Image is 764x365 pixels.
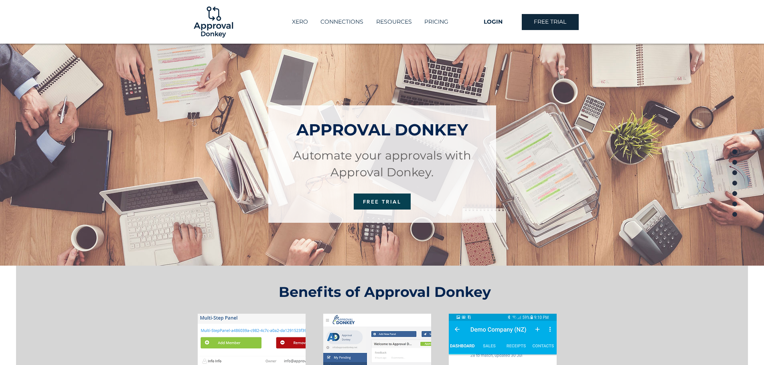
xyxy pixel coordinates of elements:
[192,0,235,44] img: Logo-01.png
[279,283,491,300] span: Benefits of Approval Donkey
[296,120,468,139] span: APPROVAL DONKEY
[484,18,503,26] span: LOGIN
[276,15,465,28] nav: Site
[372,15,416,28] p: RESOURCES
[370,15,418,28] div: RESOURCES
[418,15,455,28] a: PRICING
[314,15,370,28] a: CONNECTIONS
[729,147,740,219] nav: Page
[363,198,401,205] span: FREE TRIAL
[534,18,566,26] span: FREE TRIAL
[522,14,579,30] a: FREE TRIAL
[293,148,471,179] span: Automate your approvals with Approval Donkey.
[354,194,411,210] a: FREE TRIAL
[288,15,312,28] p: XERO
[465,14,522,30] a: LOGIN
[286,15,314,28] a: XERO
[316,15,367,28] p: CONNECTIONS
[420,15,452,28] p: PRICING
